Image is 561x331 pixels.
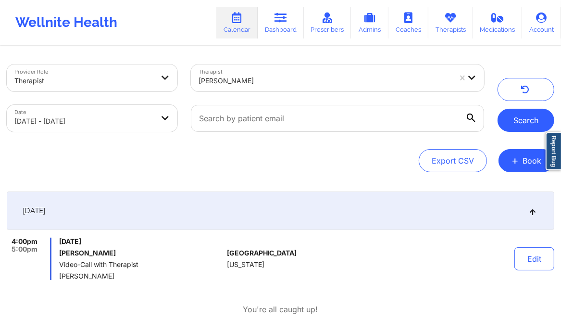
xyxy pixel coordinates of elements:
a: Account [522,7,561,38]
span: 5:00pm [12,245,37,253]
span: [PERSON_NAME] [59,272,223,280]
button: +Book [499,149,554,172]
span: [GEOGRAPHIC_DATA] [227,249,297,257]
span: + [511,158,519,163]
a: Admins [351,7,388,38]
div: [DATE] - [DATE] [14,111,153,132]
span: Video-Call with Therapist [59,261,223,268]
a: Calendar [216,7,258,38]
div: Therapist [14,70,153,91]
span: [US_STATE] [227,261,264,268]
a: Prescribers [304,7,351,38]
h6: [PERSON_NAME] [59,249,223,257]
input: Search by patient email [191,105,484,132]
button: Export CSV [419,149,487,172]
span: [DATE] [59,238,223,245]
a: Report Bug [546,132,561,170]
a: Therapists [428,7,473,38]
div: [PERSON_NAME] [199,70,451,91]
span: 4:00pm [12,238,37,245]
p: You're all caught up! [243,304,318,315]
button: Search [498,109,554,132]
button: Edit [514,247,554,270]
a: Dashboard [258,7,304,38]
span: [DATE] [23,206,45,216]
a: Medications [473,7,523,38]
a: Coaches [388,7,428,38]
